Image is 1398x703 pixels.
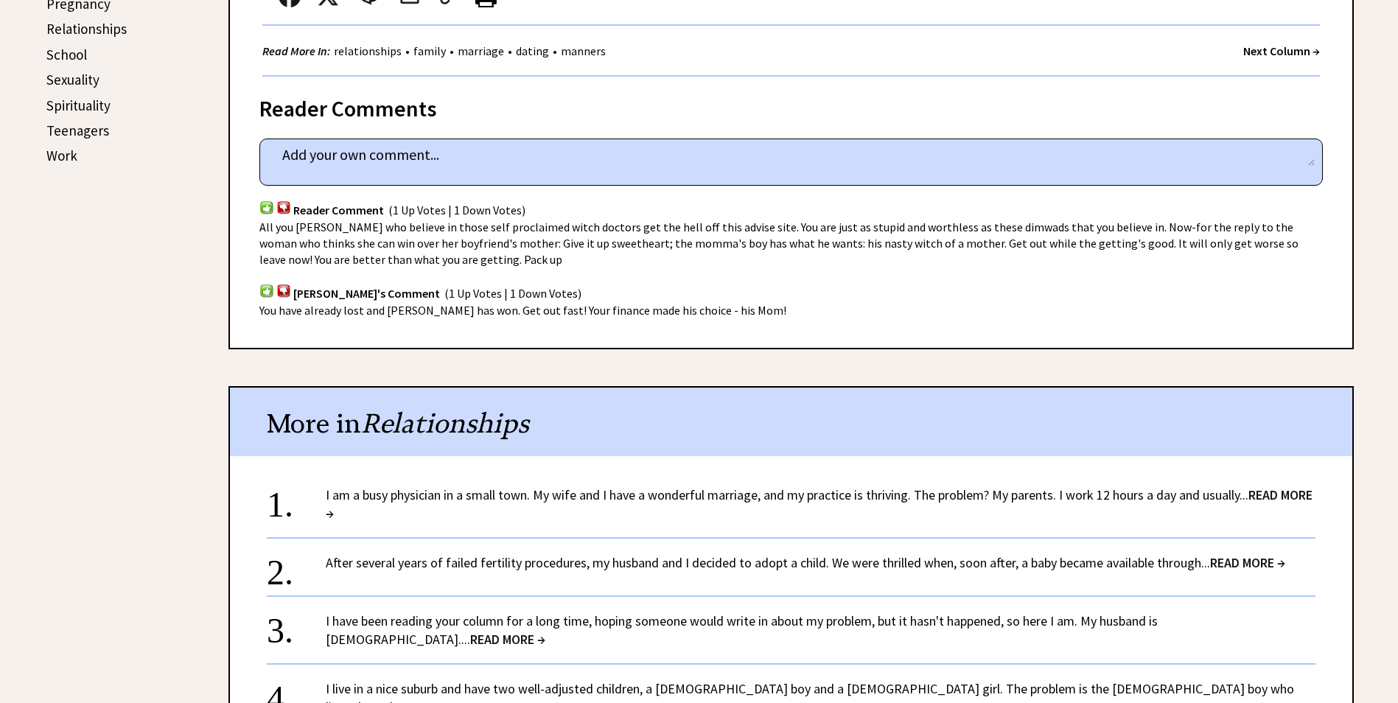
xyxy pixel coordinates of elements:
span: You have already lost and [PERSON_NAME] has won. Get out fast! Your finance made his choice - his... [259,303,786,318]
a: Sexuality [46,71,99,88]
span: READ MORE → [326,486,1313,522]
span: Reader Comment [293,203,384,217]
img: votup.png [259,200,274,214]
div: 3. [267,612,326,639]
span: (1 Up Votes | 1 Down Votes) [388,203,525,217]
img: votup.png [259,284,274,298]
a: family [410,43,450,58]
div: Reader Comments [259,93,1323,116]
a: Teenagers [46,122,109,139]
div: • • • • [262,42,609,60]
img: votdown.png [276,200,291,214]
a: dating [512,43,553,58]
a: After several years of failed fertility procedures, my husband and I decided to adopt a child. We... [326,554,1285,571]
span: All you [PERSON_NAME] who believe in those self proclaimed witch doctors get the hell off this ad... [259,220,1299,267]
a: marriage [454,43,508,58]
a: Next Column → [1243,43,1320,58]
img: votdown.png [276,284,291,298]
a: relationships [330,43,405,58]
div: 2. [267,553,326,581]
a: I have been reading your column for a long time, hoping someone would write in about my problem, ... [326,612,1158,648]
div: More in [230,388,1352,456]
a: I am a busy physician in a small town. My wife and I have a wonderful marriage, and my practice i... [326,486,1313,522]
strong: Read More In: [262,43,330,58]
span: (1 Up Votes | 1 Down Votes) [444,286,581,301]
a: Relationships [46,20,127,38]
span: Relationships [361,407,529,440]
span: READ MORE → [470,631,545,648]
a: School [46,46,87,63]
div: 1. [267,486,326,513]
a: manners [557,43,609,58]
span: [PERSON_NAME]'s Comment [293,286,440,301]
iframe: Advertisement [44,206,192,648]
a: Spirituality [46,97,111,114]
a: Work [46,147,77,164]
span: READ MORE → [1210,554,1285,571]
